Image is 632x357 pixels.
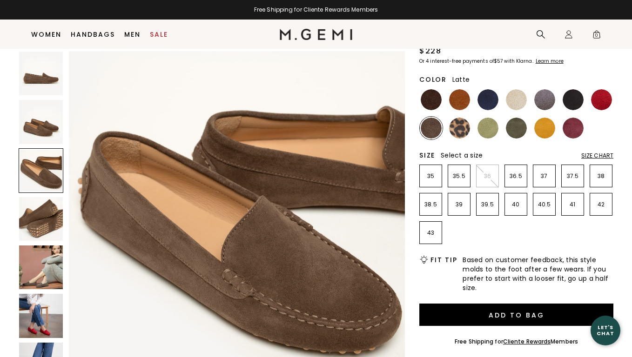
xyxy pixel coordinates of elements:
p: 39.5 [477,201,498,208]
a: Women [31,31,61,38]
img: The Felize Suede [19,197,63,241]
span: Latte [452,75,470,84]
a: Sale [150,31,168,38]
p: 43 [420,229,442,237]
p: 40.5 [533,201,555,208]
klarna-placement-style-amount: $57 [494,58,503,65]
img: The Felize Suede [19,100,63,144]
h2: Size [419,152,435,159]
p: 37.5 [562,172,584,180]
span: 0 [592,32,601,41]
p: 40 [505,201,527,208]
h2: Color [419,76,447,83]
span: Based on customer feedback, this style molds to the foot after a few wears. If you prefer to star... [463,255,613,292]
klarna-placement-style-cta: Learn more [536,58,564,65]
img: Sunset Red [591,89,612,110]
img: Leopard Print [449,118,470,139]
p: 36 [477,172,498,180]
p: 35 [420,172,442,180]
div: Free Shipping for Members [455,338,578,345]
img: Olive [506,118,527,139]
img: Burgundy [563,118,584,139]
p: 41 [562,201,584,208]
span: Select a size [441,151,483,160]
img: Gray [534,89,555,110]
p: 39 [448,201,470,208]
p: 42 [590,201,612,208]
p: 38.5 [420,201,442,208]
a: Cliente Rewards [503,337,551,345]
p: 38 [590,172,612,180]
klarna-placement-style-body: with Klarna [504,58,534,65]
img: Latte [506,89,527,110]
img: The Felize Suede [19,245,63,289]
div: Let's Chat [591,324,620,336]
button: Add to Bag [419,304,613,326]
div: $228 [419,46,441,57]
a: Learn more [535,59,564,64]
img: The Felize Suede [19,294,63,337]
img: M.Gemi [280,29,353,40]
img: Saddle [449,89,470,110]
p: 37 [533,172,555,180]
img: Chocolate [421,89,442,110]
a: Men [124,31,141,38]
img: Black [563,89,584,110]
p: 36.5 [505,172,527,180]
h2: Fit Tip [430,256,457,264]
klarna-placement-style-body: Or 4 interest-free payments of [419,58,494,65]
img: Sunflower [534,118,555,139]
img: Pistachio [477,118,498,139]
a: Handbags [71,31,115,38]
img: The Felize Suede [19,52,63,95]
img: Midnight Blue [477,89,498,110]
p: 35.5 [448,172,470,180]
div: Size Chart [581,152,613,159]
img: Mushroom [421,118,442,139]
